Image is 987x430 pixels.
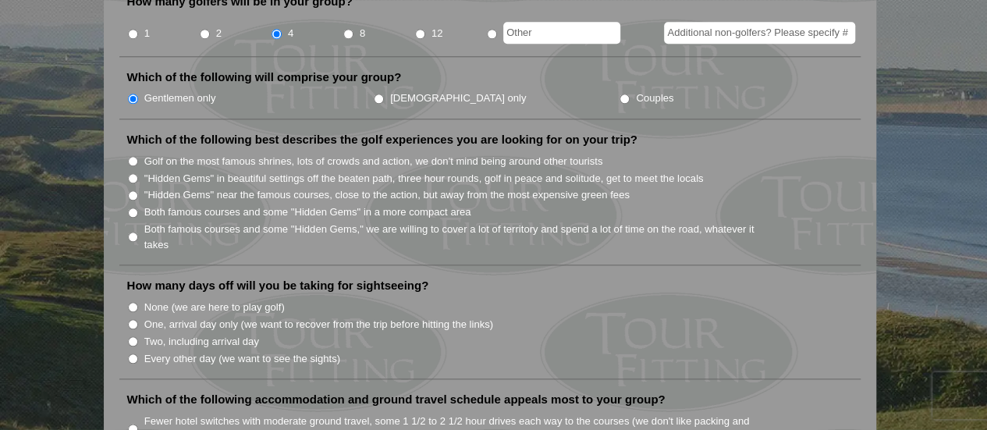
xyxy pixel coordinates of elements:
label: Which of the following accommodation and ground travel schedule appeals most to your group? [127,392,666,407]
label: How many days off will you be taking for sightseeing? [127,278,429,293]
label: Two, including arrival day [144,334,259,350]
label: 12 [431,26,443,41]
label: 8 [360,26,365,41]
label: Couples [636,91,673,106]
label: 2 [216,26,222,41]
label: [DEMOGRAPHIC_DATA] only [390,91,526,106]
label: 4 [288,26,293,41]
label: Which of the following will comprise your group? [127,69,402,85]
label: Both famous courses and some "Hidden Gems" in a more compact area [144,204,471,220]
label: None (we are here to play golf) [144,300,285,315]
label: One, arrival day only (we want to recover from the trip before hitting the links) [144,317,493,332]
input: Other [503,22,620,44]
label: "Hidden Gems" near the famous courses, close to the action, but away from the most expensive gree... [144,187,630,203]
label: Every other day (we want to see the sights) [144,351,340,367]
label: 1 [144,26,150,41]
label: "Hidden Gems" in beautiful settings off the beaten path, three hour rounds, golf in peace and sol... [144,171,704,187]
label: Both famous courses and some "Hidden Gems," we are willing to cover a lot of territory and spend ... [144,222,772,252]
label: Golf on the most famous shrines, lots of crowds and action, we don't mind being around other tour... [144,154,603,169]
label: Gentlemen only [144,91,216,106]
label: Which of the following best describes the golf experiences you are looking for on your trip? [127,132,637,147]
input: Additional non-golfers? Please specify # [664,22,855,44]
